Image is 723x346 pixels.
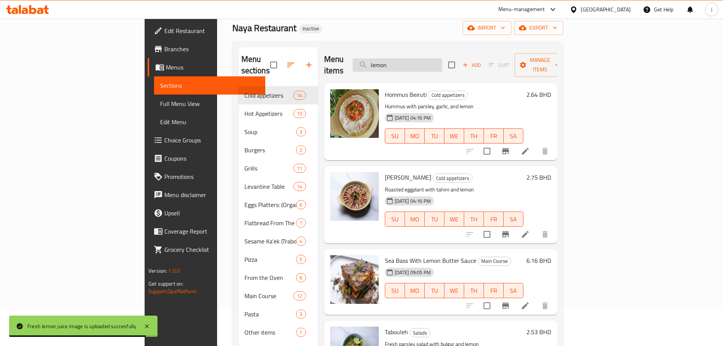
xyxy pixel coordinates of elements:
[164,245,259,254] span: Grocery Checklist
[385,102,523,111] p: Hummus with parsley, garlic, and lemon
[238,141,318,159] div: Burgers2
[385,255,476,266] span: Sea Bass With Lemon Butter Sauce
[467,131,481,142] span: TH
[294,292,305,300] span: 12
[388,214,402,225] span: SU
[154,113,265,131] a: Edit Menu
[148,222,265,240] a: Coverage Report
[148,240,265,259] a: Grocery Checklist
[244,127,296,136] span: Soup
[504,283,523,298] button: SA
[425,128,444,144] button: TU
[425,283,444,298] button: TU
[324,54,344,76] h2: Menu items
[168,266,180,276] span: 1.0.0
[296,145,306,155] div: items
[244,328,296,337] span: Other items
[507,285,520,296] span: SA
[444,128,464,144] button: WE
[164,227,259,236] span: Coverage Report
[487,131,501,142] span: FR
[479,298,495,314] span: Select to update
[296,328,306,337] div: items
[520,23,557,33] span: export
[244,237,296,246] span: Sesame Ka'ek (Traboulsieh)
[526,327,551,337] h6: 2.53 BHD
[148,58,265,76] a: Menus
[521,147,530,156] a: Edit menu item
[514,21,563,35] button: export
[244,164,294,173] span: Grills
[294,165,305,172] span: 11
[428,214,441,225] span: TU
[296,329,305,336] span: 7
[526,255,551,266] h6: 6.16 BHD
[410,329,430,337] span: Salads
[164,172,259,181] span: Promotions
[408,285,422,296] span: MO
[244,91,294,100] span: Cold appetizers
[148,22,265,40] a: Edit Restaurant
[148,204,265,222] a: Upsell
[496,142,515,160] button: Branch-specific-item
[244,218,296,228] span: Flatbread From The Oven
[487,214,501,225] span: FR
[296,237,306,246] div: items
[244,255,296,264] span: Pizza
[244,273,296,282] span: From the Oven
[526,89,551,100] h6: 2.64 BHD
[581,5,631,14] div: [GEOGRAPHIC_DATA]
[148,131,265,149] a: Choice Groups
[388,285,402,296] span: SU
[296,274,305,281] span: 6
[266,57,282,73] span: Select all sections
[444,57,460,73] span: Select section
[463,21,511,35] button: import
[433,174,472,183] span: Cold appetizers
[444,283,464,298] button: WE
[385,326,408,338] span: Tabouleh
[296,147,305,154] span: 2
[405,283,425,298] button: MO
[504,212,523,227] button: SA
[148,167,265,186] a: Promotions
[164,154,259,163] span: Coupons
[385,89,427,100] span: Hommus Beiruti
[428,91,468,100] span: Cold appetizers
[408,214,422,225] span: MO
[238,305,318,323] div: Pasta3
[447,131,461,142] span: WE
[536,142,554,160] button: delete
[238,177,318,196] div: Levantine Table14
[166,63,259,72] span: Menus
[148,266,167,276] span: Version:
[405,128,425,144] button: MO
[428,131,441,142] span: TU
[464,128,484,144] button: TH
[238,269,318,287] div: From the Oven6
[296,200,306,209] div: items
[296,220,305,227] span: 7
[296,273,306,282] div: items
[487,285,501,296] span: FR
[299,25,322,32] span: Inactive
[425,212,444,227] button: TU
[526,172,551,183] h6: 2.75 BHD
[296,238,305,245] span: 4
[160,99,259,108] span: Full Menu View
[507,214,520,225] span: SA
[447,214,461,225] span: WE
[478,257,511,266] div: Main Course
[521,301,530,310] a: Edit menu item
[484,283,504,298] button: FR
[385,185,523,194] p: Roasted eggplant with tahini and lemon
[462,61,482,70] span: Add
[299,24,322,33] div: Inactive
[160,81,259,90] span: Sections
[392,197,434,205] span: [DATE] 04:16 PM
[479,226,495,242] span: Select to update
[238,86,318,104] div: Cold appetizers14
[238,287,318,305] div: Main Course12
